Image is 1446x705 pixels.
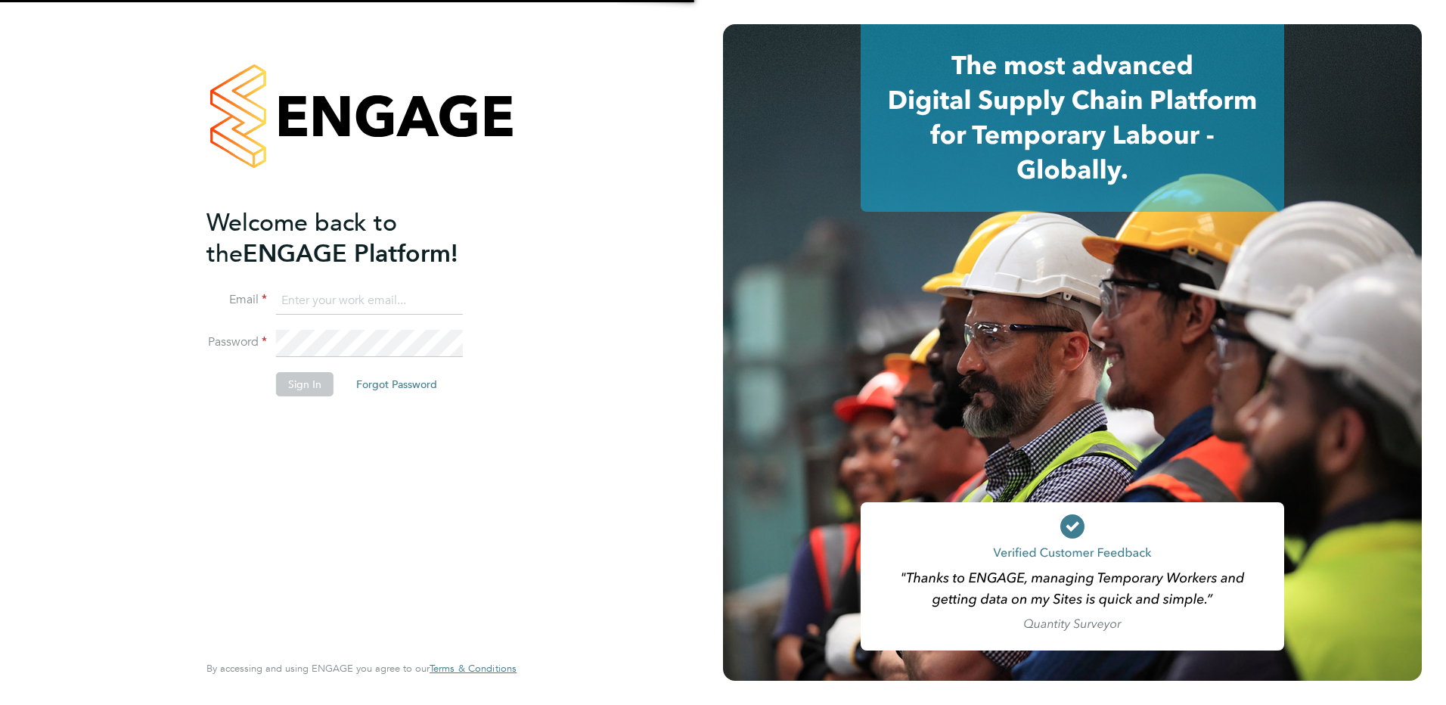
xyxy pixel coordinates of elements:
input: Enter your work email... [276,287,463,315]
h2: ENGAGE Platform! [206,207,501,269]
button: Sign In [276,372,334,396]
button: Forgot Password [344,372,449,396]
span: By accessing and using ENGAGE you agree to our [206,662,517,675]
a: Terms & Conditions [430,663,517,675]
label: Email [206,292,267,308]
label: Password [206,334,267,350]
span: Welcome back to the [206,208,397,269]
